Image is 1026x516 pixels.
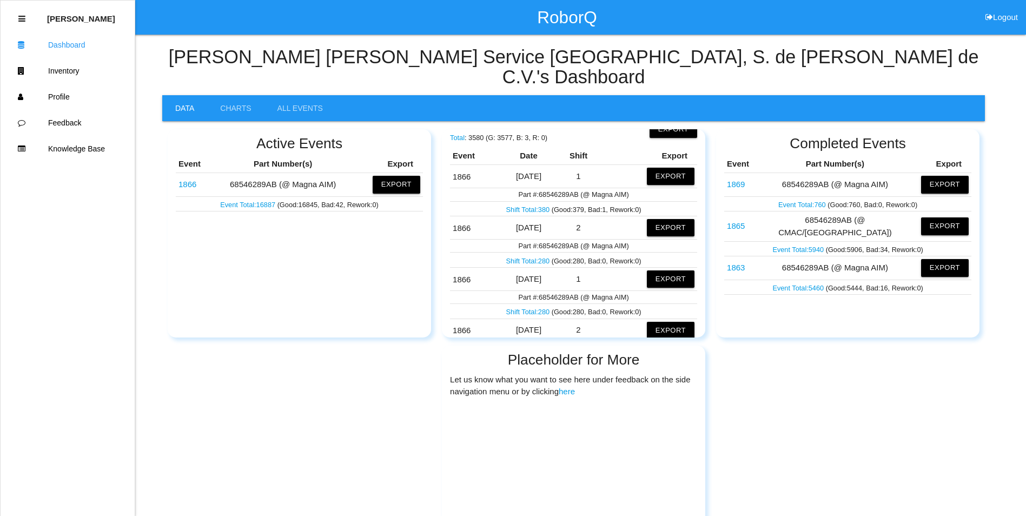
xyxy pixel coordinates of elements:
button: Export [647,168,694,185]
td: Part #: 68546289AB (@ Magna AIM) [450,188,697,201]
a: Data [162,95,207,121]
td: 68546289AB (@ Magna AIM) [450,319,500,342]
a: Knowledge Base [1,136,135,162]
h2: Completed Events [724,136,971,151]
p: (Good: 280 , Bad: 0 , Rework: 0 ) [453,254,694,266]
button: Export [647,322,694,339]
a: Feedback [1,110,135,136]
th: Export [355,155,423,173]
p: (Good: 760 , Bad: 0 , Rework: 0 ) [727,198,969,210]
td: Part #: 68546289AB (@ Magna AIM) [450,291,697,304]
td: [DATE] [500,216,557,239]
td: 68546289AB (@ Magna AIM) [724,173,752,196]
a: Event Total:16887 [220,201,277,209]
p: (Good: 379 , Bad: 1 , Rework: 0 ) [453,203,694,215]
td: 68546289AB (@ CMAC/[GEOGRAPHIC_DATA]) [752,211,918,242]
th: Event [176,155,211,173]
button: Export [650,121,697,138]
p: (Good: 280 , Bad: 0 , Rework: 0 ) [453,305,694,317]
a: Inventory [1,58,135,84]
h4: [PERSON_NAME] [PERSON_NAME] Service [GEOGRAPHIC_DATA], S. de [PERSON_NAME] de C.V. 's Dashboard [162,47,985,88]
h2: Placeholder for More [450,352,697,368]
td: 68546289AB (@ Magna AIM) [211,173,354,196]
td: 1 [557,165,600,188]
p: Diego Altamirano [47,6,115,23]
h2: Active Events [176,136,423,151]
p: (Good: 16845 , Bad: 42 , Rework: 0 ) [178,198,420,210]
td: [DATE] [500,165,557,188]
button: Export [647,219,694,236]
a: Profile [1,84,135,110]
button: Export [647,270,694,288]
a: Shift Total:380 [506,206,552,214]
a: Event Total:5940 [772,246,825,254]
a: Total [450,134,465,142]
th: Export [600,147,697,165]
a: Shift Total:280 [506,308,552,316]
a: Dashboard [1,32,135,58]
th: Part Number(s) [211,155,354,173]
td: 2 [557,216,600,239]
button: Export [373,176,420,193]
td: 2 [557,319,600,342]
div: Close [18,6,25,32]
p: (Good: 5444 , Bad: 16 , Rework: 0 ) [727,281,969,293]
button: Export [921,259,969,276]
td: 68546289AB (@ Magna AIM) [752,173,918,196]
a: Event Total:760 [778,201,828,209]
p: (Good: 5906 , Bad: 34 , Rework: 0 ) [727,243,969,255]
td: [DATE] [500,267,557,290]
button: Export [921,217,969,235]
td: [DATE] [500,319,557,342]
a: 1869 [727,180,745,189]
td: 68546289AB (@ Magna AIM) [450,165,500,188]
td: 68546289AB (@ Magna AIM) [724,256,752,280]
a: Charts [207,95,264,121]
td: 68546289AB (@ Magna AIM) [450,216,500,239]
td: 68546289AB (@ CMAC/Brownstown) [724,211,752,242]
th: Event [450,147,500,165]
th: Export [918,155,971,173]
a: here [559,387,575,396]
a: 1866 [178,180,196,189]
a: 1863 [727,263,745,272]
p: : 3580 (G: 3577, B: 3, R: 0) [450,131,547,143]
td: 68546289AB (@ Magna AIM) [176,173,211,196]
a: All Events [264,95,336,121]
a: Event Total:5460 [772,284,825,292]
p: Let us know what you want to see here under feedback on the side navigation menu or by clicking [450,372,697,398]
th: Date [500,147,557,165]
th: Part Number(s) [752,155,918,173]
th: Event [724,155,752,173]
th: Shift [557,147,600,165]
td: 68546289AB (@ Magna AIM) [450,267,500,290]
button: Export [921,176,969,193]
td: Part #: 68546289AB (@ Magna AIM) [450,240,697,253]
td: 1 [557,267,600,290]
a: Shift Total:280 [506,257,552,265]
a: 1865 [727,221,745,230]
td: 68546289AB (@ Magna AIM) [752,256,918,280]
